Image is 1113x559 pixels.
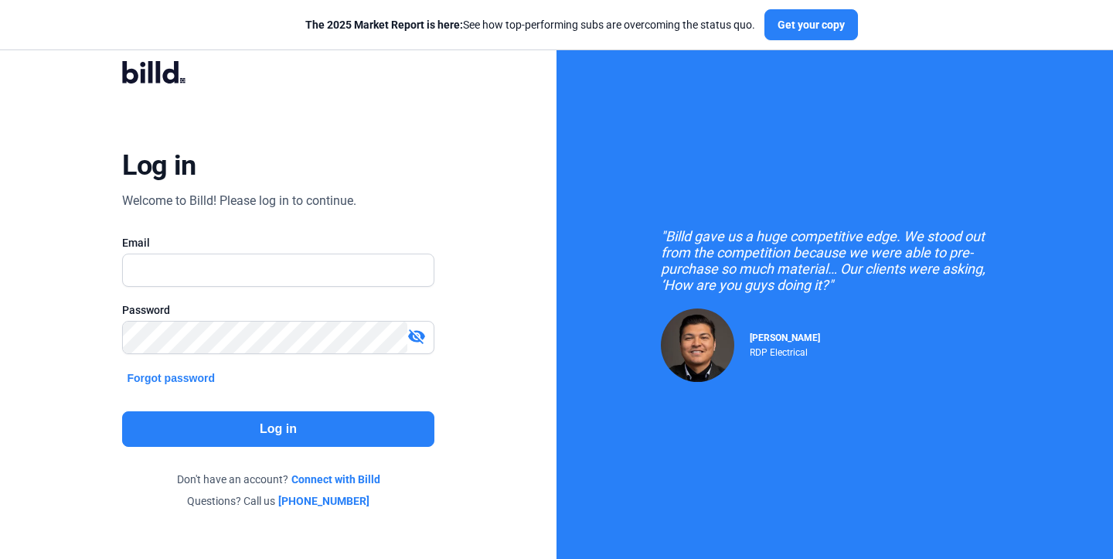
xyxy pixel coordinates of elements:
[291,472,380,487] a: Connect with Billd
[305,17,755,32] div: See how top-performing subs are overcoming the status quo.
[661,228,1009,293] div: "Billd gave us a huge competitive edge. We stood out from the competition because we were able to...
[661,308,734,382] img: Raul Pacheco
[750,332,820,343] span: [PERSON_NAME]
[122,192,356,210] div: Welcome to Billd! Please log in to continue.
[750,343,820,358] div: RDP Electrical
[122,235,434,251] div: Email
[122,370,220,387] button: Forgot password
[278,493,369,509] a: [PHONE_NUMBER]
[305,19,463,31] span: The 2025 Market Report is here:
[122,493,434,509] div: Questions? Call us
[764,9,858,40] button: Get your copy
[122,148,196,182] div: Log in
[122,472,434,487] div: Don't have an account?
[122,411,434,447] button: Log in
[122,302,434,318] div: Password
[407,327,426,346] mat-icon: visibility_off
